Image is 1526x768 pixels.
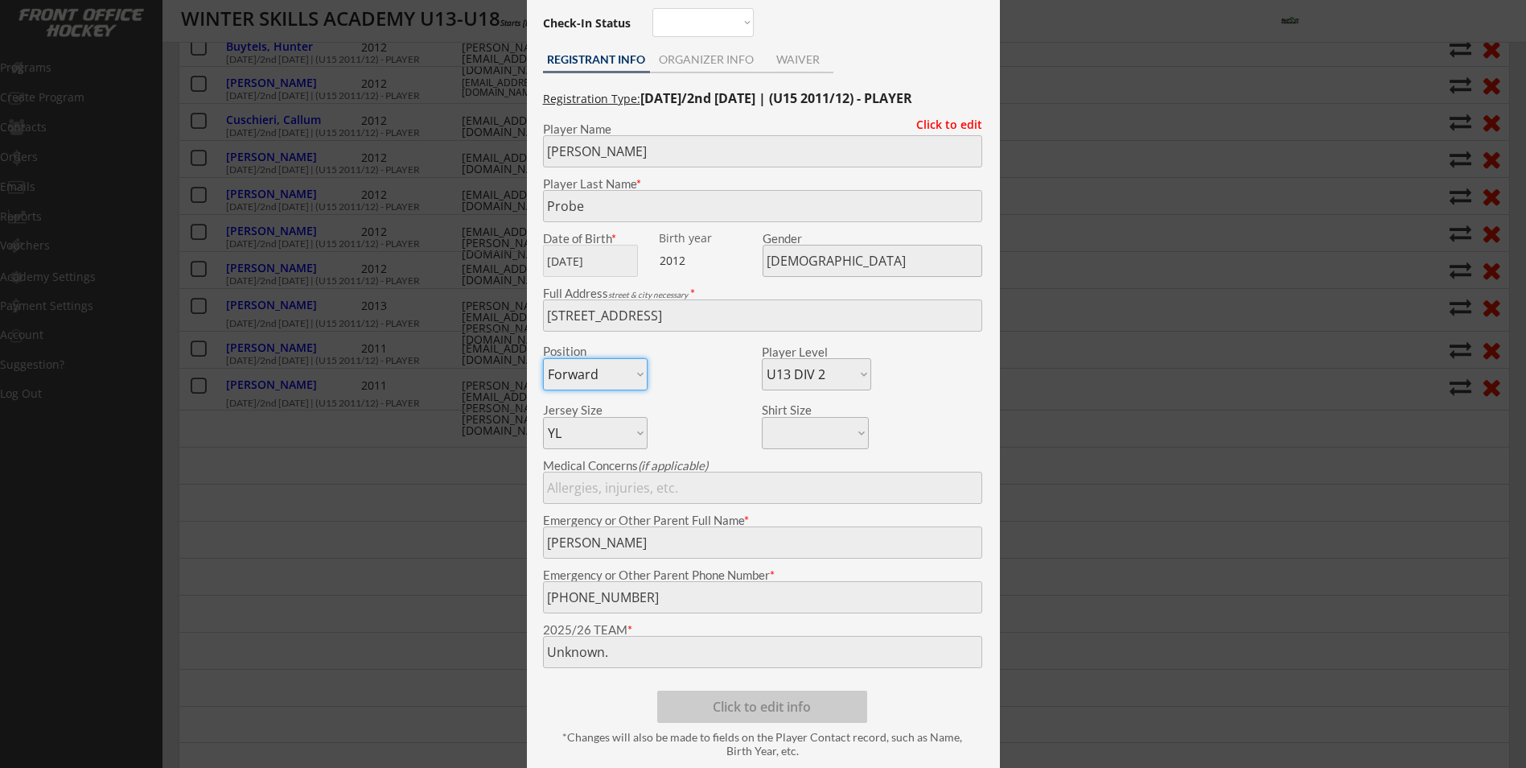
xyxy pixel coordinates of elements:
[657,691,867,723] button: Click to edit info
[608,290,688,299] em: street & city necessary
[543,514,982,526] div: Emergency or Other Parent Full Name
[659,233,759,244] div: Birth year
[904,119,982,130] div: Click to edit
[638,458,708,473] em: (if applicable)
[650,54,763,65] div: ORGANIZER INFO
[543,569,982,581] div: Emergency or Other Parent Phone Number
[543,472,982,504] input: Allergies, injuries, etc.
[762,404,845,416] div: Shirt Size
[763,233,982,245] div: Gender
[543,123,982,135] div: Player Name
[543,345,626,357] div: Position
[763,54,833,65] div: WAIVER
[660,253,760,269] div: 2012
[543,460,982,472] div: Medical Concerns
[543,18,634,29] div: Check-In Status
[543,404,626,416] div: Jersey Size
[640,89,912,107] strong: [DATE]/2nd [DATE] | (U15 2011/12) - PLAYER
[543,91,640,106] u: Registration Type:
[543,624,982,636] div: 2025/26 TEAM
[543,178,982,190] div: Player Last Name
[543,54,650,65] div: REGISTRANT INFO
[762,346,871,358] div: Player Level
[543,233,648,245] div: Date of Birth
[543,299,982,332] input: Street, City, Province/State
[543,287,982,299] div: Full Address
[659,233,759,245] div: We are transitioning the system to collect and store date of birth instead of just birth year to ...
[551,731,974,758] div: *Changes will also be made to fields on the Player Contact record, such as Name, Birth Year, etc.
